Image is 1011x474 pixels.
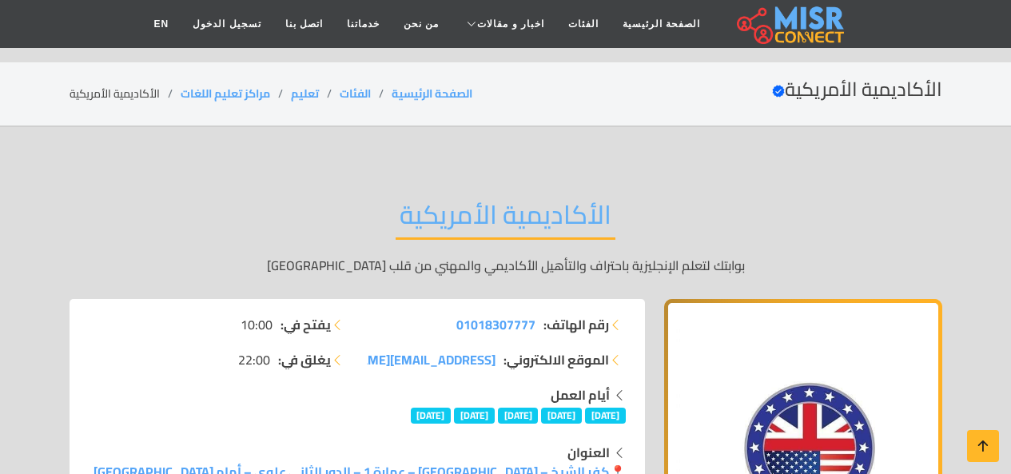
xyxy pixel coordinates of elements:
a: تعليم [291,83,319,104]
span: [DATE] [411,408,452,424]
span: 22:00 [238,350,270,369]
span: [DATE] [541,408,582,424]
strong: الموقع الالكتروني: [504,350,609,369]
span: 10:00 [241,315,273,334]
h2: الأكاديمية الأمريكية [772,78,942,102]
p: بوابتك لتعلم الإنجليزية باحتراف والتأهيل الأكاديمي والمهني من قلب [GEOGRAPHIC_DATA] [70,256,942,275]
a: 01018307777 [456,315,535,334]
strong: العنوان [567,440,610,464]
li: الأكاديمية الأمريكية [70,86,181,102]
span: [EMAIL_ADDRESS][DOMAIN_NAME] [291,348,496,372]
a: الفئات [556,9,611,39]
span: [DATE] [454,408,495,424]
span: [DATE] [498,408,539,424]
span: اخبار و مقالات [477,17,544,31]
a: الفئات [340,83,371,104]
span: [DATE] [585,408,626,424]
a: مراكز تعليم اللغات [181,83,270,104]
h2: الأكاديمية الأمريكية [396,199,615,240]
a: الصفحة الرئيسية [611,9,712,39]
a: EN [142,9,181,39]
a: خدماتنا [335,9,392,39]
a: اخبار و مقالات [451,9,556,39]
span: 01018307777 [456,313,535,337]
img: main.misr_connect [737,4,844,44]
a: الصفحة الرئيسية [392,83,472,104]
strong: أيام العمل [551,383,610,407]
svg: Verified account [772,85,785,98]
strong: يفتح في: [281,315,331,334]
a: تسجيل الدخول [181,9,273,39]
strong: رقم الهاتف: [543,315,609,334]
a: من نحن [392,9,451,39]
a: [EMAIL_ADDRESS][DOMAIN_NAME] [291,350,496,369]
strong: يغلق في: [278,350,331,369]
a: اتصل بنا [273,9,335,39]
